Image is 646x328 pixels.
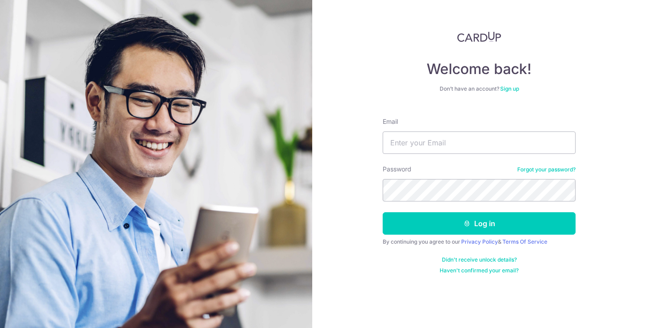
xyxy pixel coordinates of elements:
input: Enter your Email [383,131,576,154]
a: Haven't confirmed your email? [440,267,519,274]
a: Forgot your password? [517,166,576,173]
a: Sign up [500,85,519,92]
label: Email [383,117,398,126]
label: Password [383,165,411,174]
a: Didn't receive unlock details? [442,256,517,263]
button: Log in [383,212,576,235]
div: Don’t have an account? [383,85,576,92]
a: Terms Of Service [502,238,547,245]
a: Privacy Policy [461,238,498,245]
img: CardUp Logo [457,31,501,42]
h4: Welcome back! [383,60,576,78]
div: By continuing you agree to our & [383,238,576,245]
